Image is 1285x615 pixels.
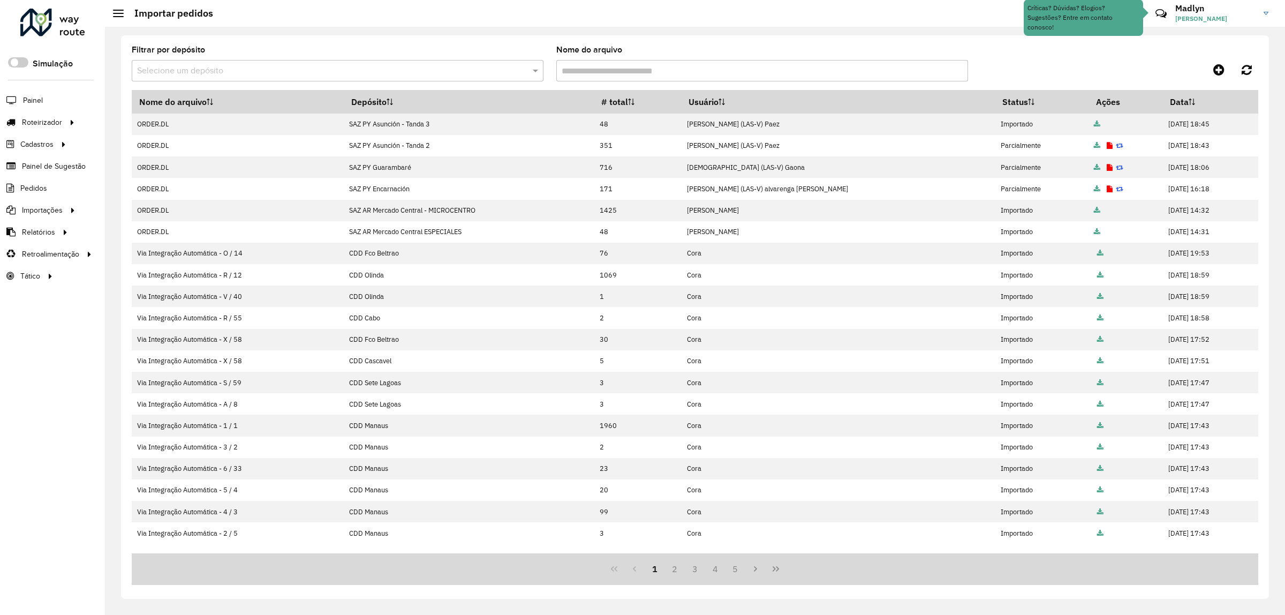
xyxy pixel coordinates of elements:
td: [PERSON_NAME] (LAS-V) alvarenga [PERSON_NAME] [681,178,995,199]
td: Importado [995,264,1089,286]
th: Data [1162,91,1258,114]
td: [DATE] 17:43 [1162,501,1258,522]
td: Via Integração Automática - 4 / 3 [132,501,344,522]
label: Filtrar por depósito [132,43,205,56]
td: Cora [681,458,995,479]
span: Importações [22,205,63,216]
a: Exibir log de erros [1107,163,1113,172]
td: CDD Olinda [344,264,594,286]
th: Depósito [344,91,594,114]
td: Parcialmente [995,156,1089,178]
td: 1 [594,286,681,307]
td: Cora [681,350,995,372]
button: Last Page [766,559,786,579]
td: Via Integração Automática - V / 40 [132,286,344,307]
td: Via Integração Automática - 3 / 2 [132,437,344,458]
td: Cora [681,264,995,286]
a: Contato Rápido [1150,2,1173,25]
td: [DEMOGRAPHIC_DATA] (LAS-V) Gaona [681,156,995,178]
td: SAZ PY Guarambaré [344,156,594,178]
a: Arquivo completo [1097,378,1103,387]
td: [DATE] 17:43 [1162,479,1258,501]
a: Arquivo completo [1097,356,1103,365]
td: CDD Manaus [344,479,594,501]
td: [DATE] 14:31 [1162,221,1258,243]
h2: Importar pedidos [124,7,213,19]
td: [DATE] 17:51 [1162,350,1258,372]
td: Importado [995,329,1089,350]
td: CDD Sete Lagoas [344,372,594,393]
span: Cadastros [20,139,54,150]
td: Cora [681,372,995,393]
td: [DATE] 17:43 [1162,437,1258,458]
a: Arquivo completo [1097,442,1103,452]
td: Via Integração Automática - R / 12 [132,264,344,286]
span: Relatórios [22,227,55,238]
td: Cora [681,393,995,415]
td: 99 [594,501,681,522]
td: 3 [594,522,681,544]
td: Cora [681,437,995,458]
td: Via Integração Automática - 2 / 5 [132,522,344,544]
td: CDD Manaus [344,415,594,436]
a: Reimportar [1116,184,1123,193]
td: [PERSON_NAME] (LAS-V) Paez [681,135,995,156]
td: [DATE] 14:32 [1162,200,1258,221]
td: CDD Manaus [344,458,594,479]
td: 1425 [594,200,681,221]
a: Reimportar [1116,141,1123,150]
td: Importado [995,221,1089,243]
td: 1960 [594,415,681,436]
td: ORDER.DL [132,114,344,135]
td: 2 [594,307,681,328]
td: Via Integração Automática - R / 55 [132,307,344,328]
td: Importado [995,307,1089,328]
td: Cora [681,307,995,328]
td: Via Integração Automática - X / 58 [132,329,344,350]
a: Arquivo completo [1097,335,1103,344]
td: Importado [995,501,1089,522]
td: Cora [681,522,995,544]
span: Tático [20,271,40,282]
td: [DATE] 18:45 [1162,114,1258,135]
td: [PERSON_NAME] [681,200,995,221]
td: Importado [995,243,1089,264]
td: [DATE] 19:53 [1162,243,1258,264]
td: CDD Sete Lagoas [344,393,594,415]
td: [DATE] 17:52 [1162,329,1258,350]
button: 3 [685,559,705,579]
td: Via Integração Automática - S / 59 [132,372,344,393]
button: 1 [645,559,665,579]
td: [DATE] 17:47 [1162,372,1258,393]
span: Painel de Sugestão [22,161,86,172]
a: Arquivo completo [1094,163,1100,172]
a: Arquivo completo [1097,507,1103,516]
td: Importado [995,114,1089,135]
td: Importado [995,458,1089,479]
a: Arquivo completo [1097,313,1103,322]
td: [DATE] 18:59 [1162,264,1258,286]
label: Simulação [33,57,73,70]
td: Cora [681,501,995,522]
td: SAZ PY Asunción - Tanda 3 [344,114,594,135]
th: Usuário [681,91,995,114]
label: Nome do arquivo [556,43,622,56]
td: Cora [681,479,995,501]
td: Via Integração Automática - O / 14 [132,243,344,264]
th: Ações [1089,91,1162,114]
td: Parcialmente [995,135,1089,156]
a: Arquivo completo [1094,119,1100,129]
td: Via Integração Automática - 1 / 1 [132,415,344,436]
a: Arquivo completo [1097,421,1103,430]
td: Via Integração Automática - 5 / 4 [132,479,344,501]
td: SAZ AR Mercado Central - MICROCENTRO [344,200,594,221]
td: CDD Cascavel [344,350,594,372]
td: 351 [594,135,681,156]
td: CDD Olinda [344,286,594,307]
td: [DATE] 18:06 [1162,156,1258,178]
div: Críticas? Dúvidas? Elogios? Sugestões? Entre em contato conosco! [1027,3,1139,32]
td: [DATE] 17:47 [1162,393,1258,415]
td: [DATE] 17:43 [1162,415,1258,436]
a: Arquivo completo [1094,184,1100,193]
span: Roteirizador [22,117,62,128]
